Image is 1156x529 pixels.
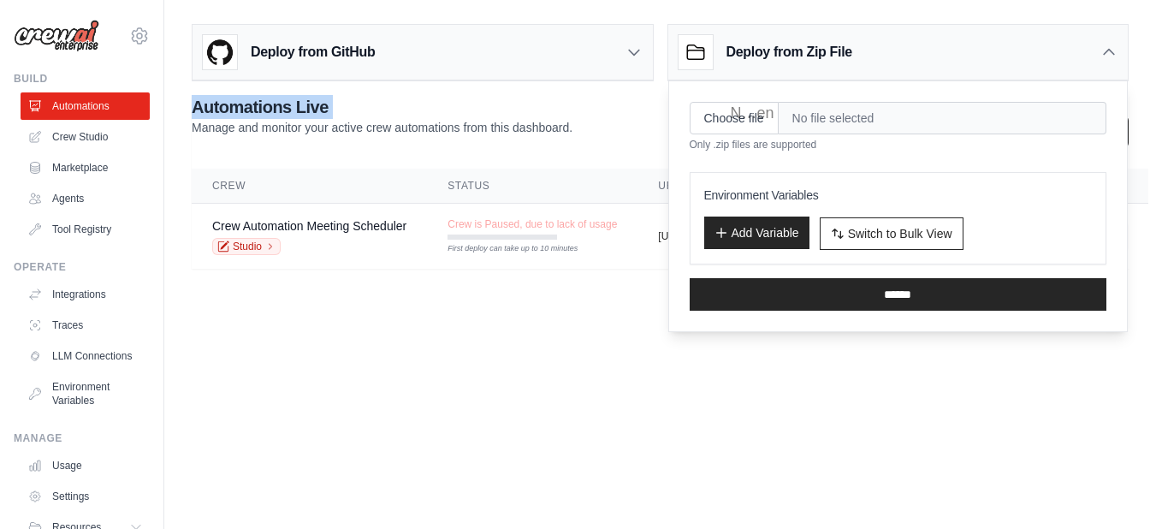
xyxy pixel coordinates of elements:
[203,35,237,69] img: GitHub Logo
[448,243,557,255] div: First deploy can take up to 10 minutes
[637,169,727,204] th: URL
[14,260,150,274] div: Operate
[14,20,99,52] img: Logo
[21,373,150,414] a: Environment Variables
[21,123,150,151] a: Crew Studio
[704,217,809,249] button: Add Variable
[251,42,375,62] h3: Deploy from GitHub
[21,483,150,510] a: Settings
[690,102,779,134] input: Choose file
[192,95,572,119] h2: Automations Live
[21,92,150,120] a: Automations
[704,187,1093,204] h3: Environment Variables
[21,216,150,243] a: Tool Registry
[1070,447,1156,529] iframe: Chat Widget
[212,219,406,233] a: Crew Automation Meeting Scheduler
[848,225,952,242] span: Switch to Bulk View
[192,119,572,136] p: Manage and monitor your active crew automations from this dashboard.
[726,42,852,62] h3: Deploy from Zip File
[14,431,150,445] div: Manage
[192,169,427,204] th: Crew
[21,342,150,370] a: LLM Connections
[448,217,617,231] span: Crew is Paused, due to lack of usage
[21,452,150,479] a: Usage
[427,169,637,204] th: Status
[21,185,150,212] a: Agents
[14,72,150,86] div: Build
[690,138,1107,152] p: Only .zip files are supported
[21,312,150,339] a: Traces
[820,217,963,250] button: Switch to Bulk View
[779,102,1106,134] span: No file selected
[21,154,150,181] a: Marketplace
[21,281,150,308] a: Integrations
[212,238,281,255] a: Studio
